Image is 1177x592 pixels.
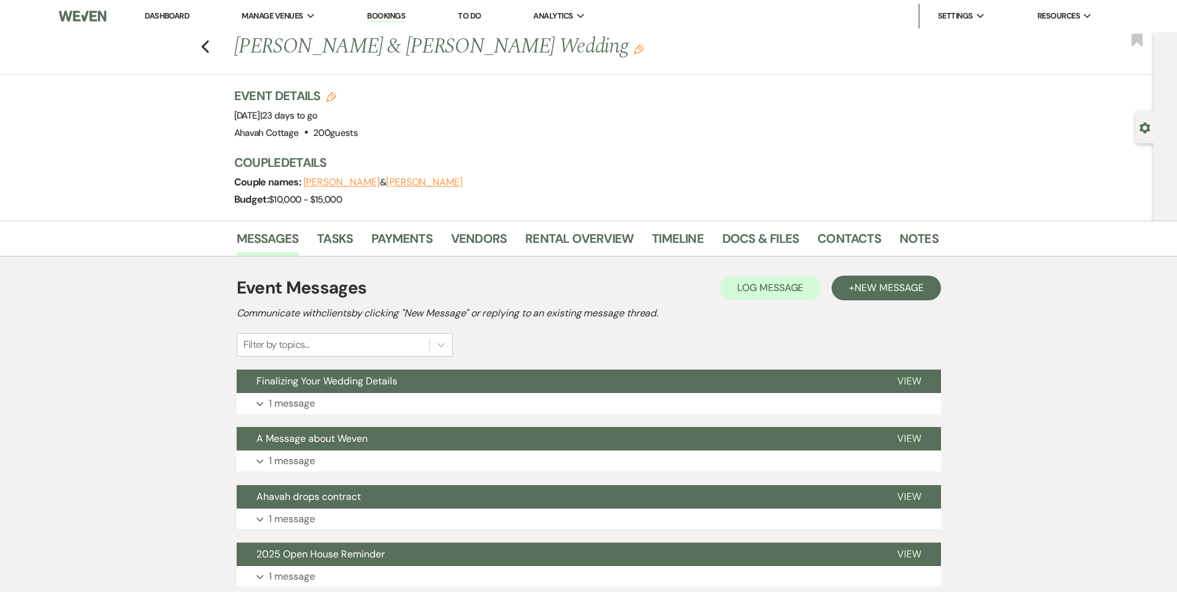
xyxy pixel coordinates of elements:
span: $10,000 - $15,000 [269,193,342,206]
span: Ahavah drops contract [256,490,361,503]
a: Payments [371,229,432,256]
img: Weven Logo [59,3,106,29]
a: Docs & Files [722,229,799,256]
button: 1 message [237,393,941,414]
span: & [303,176,463,188]
p: 1 message [269,569,315,585]
h1: Event Messages [237,275,367,301]
button: Finalizing Your Wedding Details [237,370,877,393]
span: Resources [1037,10,1080,22]
a: Timeline [652,229,704,256]
button: View [877,427,941,450]
button: View [877,370,941,393]
h1: [PERSON_NAME] & [PERSON_NAME] Wedding [234,32,788,62]
span: A Message about Weven [256,432,368,445]
h3: Couple Details [234,154,926,171]
h3: Event Details [234,87,358,104]
span: View [897,432,921,445]
span: Budget: [234,193,269,206]
span: View [897,374,921,387]
span: Manage Venues [242,10,303,22]
a: Notes [900,229,939,256]
a: Messages [237,229,299,256]
span: | [260,109,318,122]
button: 1 message [237,566,941,587]
span: 200 guests [313,127,358,139]
button: Edit [634,43,644,54]
button: View [877,485,941,509]
span: Ahavah Cottage [234,127,299,139]
a: Vendors [451,229,507,256]
a: Dashboard [145,11,189,21]
span: Log Message [737,281,803,294]
span: View [897,548,921,560]
button: [PERSON_NAME] [303,177,380,187]
button: +New Message [832,276,940,300]
span: New Message [854,281,923,294]
button: 2025 Open House Reminder [237,543,877,566]
span: 23 days to go [262,109,318,122]
span: Settings [938,10,973,22]
span: View [897,490,921,503]
p: 1 message [269,453,315,469]
p: 1 message [269,511,315,527]
button: Log Message [720,276,821,300]
button: [PERSON_NAME] [386,177,463,187]
span: 2025 Open House Reminder [256,548,385,560]
button: Open lead details [1139,121,1150,133]
a: Tasks [317,229,353,256]
p: 1 message [269,395,315,412]
span: Analytics [533,10,573,22]
span: Couple names: [234,175,303,188]
h2: Communicate with clients by clicking "New Message" or replying to an existing message thread. [237,306,941,321]
span: [DATE] [234,109,318,122]
button: View [877,543,941,566]
a: Bookings [367,11,405,22]
a: Contacts [817,229,881,256]
button: Ahavah drops contract [237,485,877,509]
button: A Message about Weven [237,427,877,450]
button: 1 message [237,509,941,530]
a: To Do [458,11,481,21]
div: Filter by topics... [243,337,310,352]
a: Rental Overview [525,229,633,256]
button: 1 message [237,450,941,471]
span: Finalizing Your Wedding Details [256,374,397,387]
